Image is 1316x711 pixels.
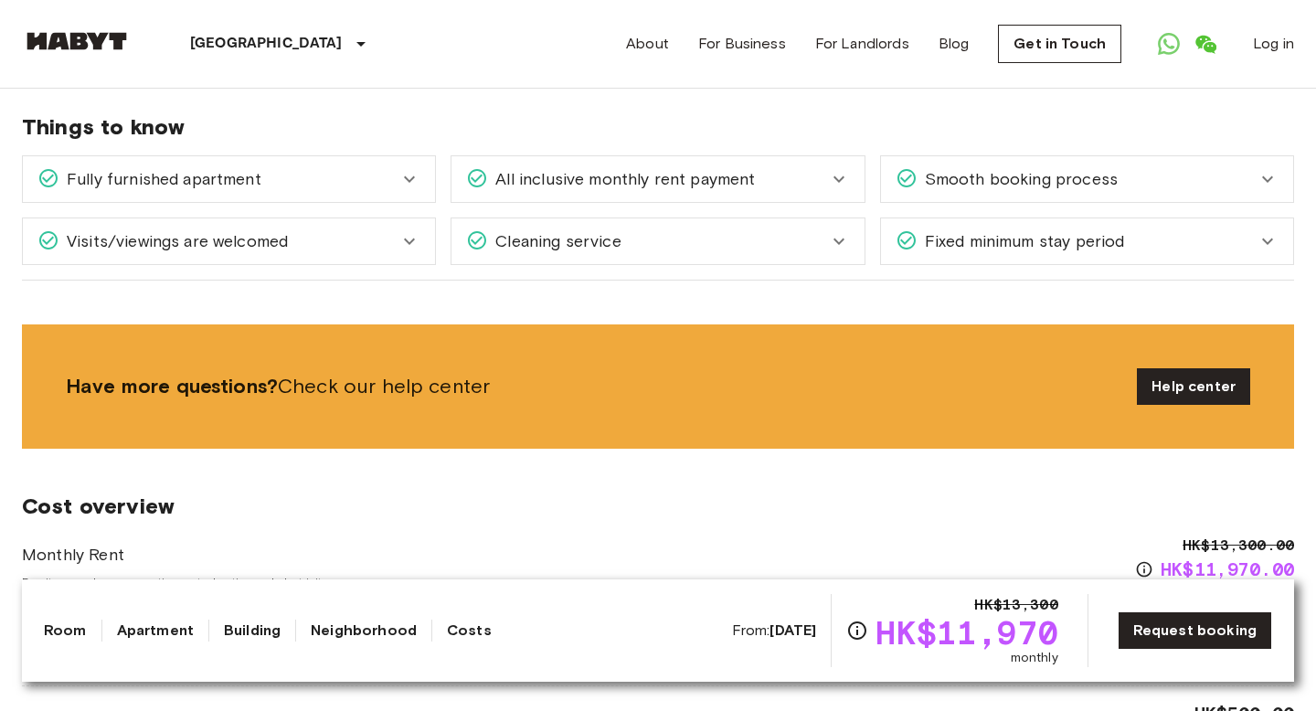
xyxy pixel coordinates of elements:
[1253,33,1294,55] a: Log in
[22,574,327,590] span: Furniture surcharge, operating costs, heating and electricity
[447,620,492,642] a: Costs
[1137,368,1250,405] a: Help center
[23,218,435,264] div: Visits/viewings are welcomed
[732,621,817,641] span: From:
[66,374,278,398] b: Have more questions?
[1011,649,1058,667] span: monthly
[846,620,868,642] svg: Check cost overview for full price breakdown. Please note that discounts apply to new joiners onl...
[311,620,417,642] a: Neighborhood
[998,25,1121,63] a: Get in Touch
[23,156,435,202] div: Fully furnished apartment
[974,594,1057,616] span: HK$13,300
[881,218,1293,264] div: Fixed minimum stay period
[769,621,816,639] b: [DATE]
[876,616,1057,649] span: HK$11,970
[190,33,343,55] p: [GEOGRAPHIC_DATA]
[22,543,327,567] span: Monthly Rent
[1187,26,1224,62] a: Open WeChat
[1183,535,1294,557] span: HK$13,300.00
[22,32,132,50] img: Habyt
[224,620,281,642] a: Building
[66,373,1122,400] span: Check our help center
[22,113,1294,141] span: Things to know
[1161,557,1294,582] span: HK$11,970.00
[918,229,1125,253] span: Fixed minimum stay period
[117,620,194,642] a: Apartment
[881,156,1293,202] div: Smooth booking process
[939,33,970,55] a: Blog
[698,33,786,55] a: For Business
[59,229,288,253] span: Visits/viewings are welcomed
[59,167,261,191] span: Fully furnished apartment
[815,33,909,55] a: For Landlords
[488,167,755,191] span: All inclusive monthly rent payment
[451,218,864,264] div: Cleaning service
[1135,560,1153,578] svg: Check cost overview for full price breakdown. Please note that discounts apply to new joiners onl...
[488,229,621,253] span: Cleaning service
[22,493,1294,520] span: Cost overview
[1118,611,1272,650] a: Request booking
[918,167,1118,191] span: Smooth booking process
[451,156,864,202] div: All inclusive monthly rent payment
[1151,26,1187,62] a: Open WhatsApp
[626,33,669,55] a: About
[44,620,87,642] a: Room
